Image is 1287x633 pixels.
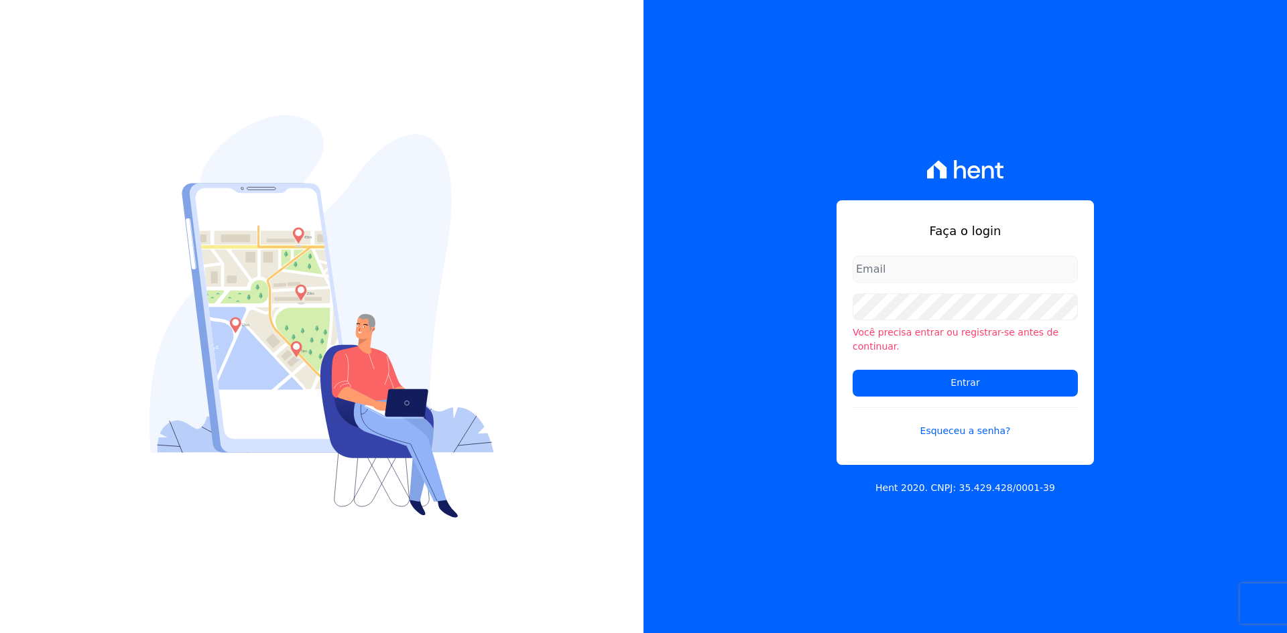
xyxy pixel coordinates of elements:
[149,115,494,518] img: Login
[853,256,1078,283] input: Email
[853,370,1078,397] input: Entrar
[853,222,1078,240] h1: Faça o login
[853,326,1078,354] li: Você precisa entrar ou registrar-se antes de continuar.
[853,407,1078,438] a: Esqueceu a senha?
[875,481,1055,495] p: Hent 2020. CNPJ: 35.429.428/0001-39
